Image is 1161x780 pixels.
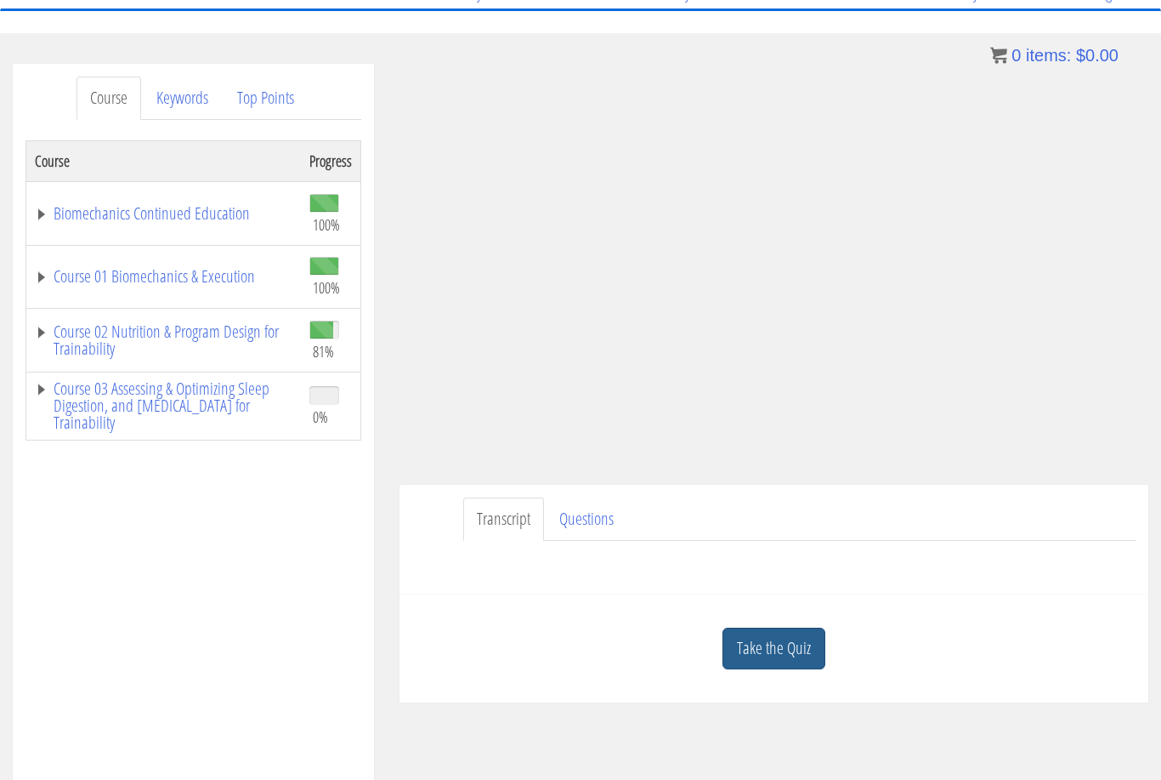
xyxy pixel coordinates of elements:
[990,47,1007,64] img: icon11.png
[224,77,308,120] a: Top Points
[313,278,340,297] span: 100%
[313,407,328,426] span: 0%
[1026,46,1071,65] span: items:
[313,342,334,361] span: 81%
[76,77,141,120] a: Course
[546,498,627,541] a: Questions
[1076,46,1119,65] bdi: 0.00
[35,323,292,357] a: Course 02 Nutrition & Program Design for Trainability
[463,498,544,541] a: Transcript
[35,268,292,285] a: Course 01 Biomechanics & Execution
[143,77,222,120] a: Keywords
[990,46,1119,65] a: 0 items: $0.00
[301,140,361,181] th: Progress
[35,205,292,222] a: Biomechanics Continued Education
[1011,46,1021,65] span: 0
[26,140,302,181] th: Course
[313,215,340,234] span: 100%
[35,380,292,431] a: Course 03 Assessing & Optimizing Sleep Digestion, and [MEDICAL_DATA] for Trainability
[722,628,825,669] a: Take the Quiz
[1076,46,1085,65] span: $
